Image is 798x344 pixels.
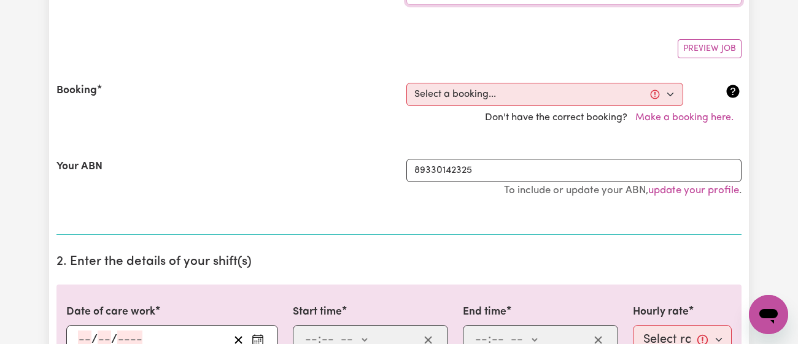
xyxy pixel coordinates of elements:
[633,304,689,320] label: Hourly rate
[56,83,97,99] label: Booking
[627,106,742,129] button: Make a booking here.
[678,39,742,58] button: Preview Job
[648,185,739,196] a: update your profile
[293,304,342,320] label: Start time
[56,159,103,175] label: Your ABN
[463,304,506,320] label: End time
[504,185,742,196] small: To include or update your ABN, .
[66,304,155,320] label: Date of care work
[56,254,742,270] h2: 2. Enter the details of your shift(s)
[749,295,788,334] iframe: Button to launch messaging window
[485,113,742,123] span: Don't have the correct booking?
